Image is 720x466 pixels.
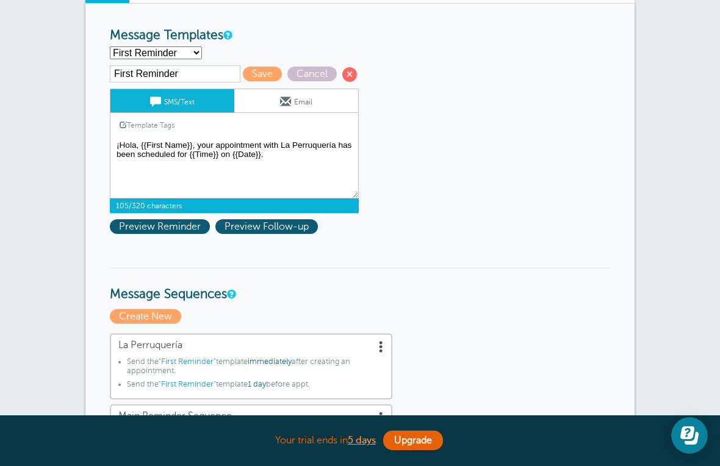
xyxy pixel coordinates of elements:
a: La Perruquería Send the"First Reminder"templateimmediatelyafter creating an appointment.Send the"... [110,333,392,399]
span: "First Reminder" [159,380,216,388]
span: Preview Reminder [110,219,210,234]
textarea: Hi {{First Name}}, your appointment with La Perruquería has been scheduled for {{Time}} on {{Date}}. [110,137,359,198]
h3: Message Sequences [110,268,610,302]
span: 105/320 characters [110,198,359,213]
span: immediately [248,357,292,366]
a: Create New [110,311,184,322]
a: Cancel [287,68,342,79]
a: Email [234,89,358,112]
div: Your trial ends in . [85,428,635,454]
span: 1 day [248,380,266,388]
span: "First Reminder" [159,357,216,366]
h3: Message Templates [110,28,610,43]
a: This is the wording for your reminder and follow-up messages. You can create multiple templates i... [223,31,231,39]
a: Template Tags [110,113,184,137]
span: Cancel [287,67,337,81]
span: Create New [110,309,181,324]
iframe: Resource center [671,417,708,454]
a: Save [243,68,287,79]
a: Preview Reminder [110,221,215,232]
a: 5 days [348,435,376,446]
span: Main Reminder Sequence [118,410,384,422]
span: Save [243,67,282,81]
a: Upgrade [383,431,443,450]
a: Message Sequences allow you to setup multiple reminder schedules that can use different Message T... [227,290,234,298]
span: La Perruquería [118,340,384,351]
a: SMS/Text [110,89,234,112]
li: Send the template after creating an appointment. [127,357,384,380]
input: Template Name [110,65,240,82]
a: Preview Follow-up [215,221,321,232]
span: Preview Follow-up [215,219,318,234]
li: Send the template before appt. [127,380,384,393]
